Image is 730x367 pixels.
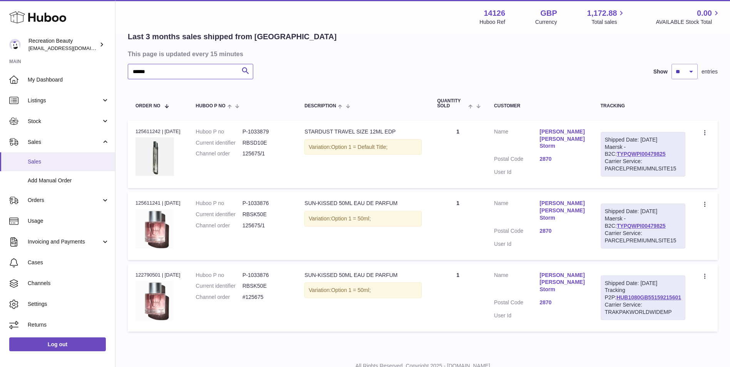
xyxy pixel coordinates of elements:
[135,128,180,135] div: 125611242 | [DATE]
[135,272,180,279] div: 122790501 | [DATE]
[28,259,109,266] span: Cases
[304,200,422,207] div: SUN-KISSED 50ML EAU DE PARFUM
[494,227,540,237] dt: Postal Code
[128,50,716,58] h3: This page is updated every 15 minutes
[196,294,242,301] dt: Channel order
[196,200,242,207] dt: Huboo P no
[9,337,106,351] a: Log out
[135,137,174,176] img: Stardust-Bottle.jpg
[605,208,681,215] div: Shipped Date: [DATE]
[494,240,540,248] dt: User Id
[135,200,180,207] div: 125611241 | [DATE]
[605,136,681,143] div: Shipped Date: [DATE]
[540,299,585,306] a: 2870
[494,103,585,108] div: Customer
[653,68,668,75] label: Show
[128,32,337,42] h2: Last 3 months sales shipped from [GEOGRAPHIC_DATA]
[601,275,685,320] div: Tracking P2P:
[196,150,242,157] dt: Channel order
[494,200,540,224] dt: Name
[196,139,242,147] dt: Current identifier
[331,215,371,222] span: Option 1 = 50ml;
[196,103,226,108] span: Huboo P no
[196,128,242,135] dt: Huboo P no
[242,139,289,147] dd: RBSD10E
[304,128,422,135] div: STARDUST TRAVEL SIZE 12ML EDP
[702,68,718,75] span: entries
[242,272,289,279] dd: P-1033876
[540,155,585,163] a: 2870
[242,282,289,290] dd: RBSK50E
[135,281,174,320] img: Sun-kissed50mledp.jpg
[28,300,109,308] span: Settings
[429,120,486,188] td: 1
[494,128,540,152] dt: Name
[605,158,681,172] div: Carrier Service: PARCELPREMIUMNLSITE15
[479,18,505,26] div: Huboo Ref
[135,103,160,108] span: Order No
[28,177,109,184] span: Add Manual Order
[304,103,336,108] span: Description
[242,222,289,229] dd: 125675/1
[331,287,371,293] span: Option 1 = 50ml;
[196,211,242,218] dt: Current identifier
[591,18,626,26] span: Total sales
[429,264,486,332] td: 1
[28,217,109,225] span: Usage
[28,97,101,104] span: Listings
[601,204,685,248] div: Maersk - B2C:
[28,321,109,329] span: Returns
[540,200,585,222] a: [PERSON_NAME] [PERSON_NAME] Storm
[429,192,486,260] td: 1
[196,222,242,229] dt: Channel order
[587,8,626,26] a: 1,172.88 Total sales
[135,209,174,249] img: Sun-kissed50mledp.jpg
[437,98,467,108] span: Quantity Sold
[494,272,540,295] dt: Name
[656,8,721,26] a: 0.00 AVAILABLE Stock Total
[656,18,721,26] span: AVAILABLE Stock Total
[28,45,113,51] span: [EMAIL_ADDRESS][DOMAIN_NAME]
[494,312,540,319] dt: User Id
[601,132,685,177] div: Maersk - B2C:
[242,200,289,207] dd: P-1033876
[28,76,109,83] span: My Dashboard
[535,18,557,26] div: Currency
[304,282,422,298] div: Variation:
[494,168,540,176] dt: User Id
[28,280,109,287] span: Channels
[331,144,388,150] span: Option 1 = Default Title;
[540,128,585,150] a: [PERSON_NAME] [PERSON_NAME] Storm
[242,128,289,135] dd: P-1033879
[616,294,681,300] a: HUB1080GB55159215601
[587,8,617,18] span: 1,172.88
[605,280,681,287] div: Shipped Date: [DATE]
[28,37,98,52] div: Recreation Beauty
[617,223,666,229] a: TYPQWPI00479825
[494,299,540,308] dt: Postal Code
[196,282,242,290] dt: Current identifier
[494,155,540,165] dt: Postal Code
[601,103,685,108] div: Tracking
[28,138,101,146] span: Sales
[697,8,712,18] span: 0.00
[242,211,289,218] dd: RBSK50E
[304,272,422,279] div: SUN-KISSED 50ML EAU DE PARFUM
[304,139,422,155] div: Variation:
[9,39,21,50] img: customercare@recreationbeauty.com
[304,211,422,227] div: Variation:
[28,158,109,165] span: Sales
[605,301,681,316] div: Carrier Service: TRAKPAKWORLDWIDEMP
[28,197,101,204] span: Orders
[540,272,585,294] a: [PERSON_NAME] [PERSON_NAME] Storm
[484,8,505,18] strong: 14126
[540,227,585,235] a: 2870
[242,294,289,301] dd: #125675
[196,272,242,279] dt: Huboo P no
[242,150,289,157] dd: 125675/1
[28,238,101,245] span: Invoicing and Payments
[28,118,101,125] span: Stock
[605,230,681,244] div: Carrier Service: PARCELPREMIUMNLSITE15
[540,8,557,18] strong: GBP
[617,151,666,157] a: TYPQWPI00479825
